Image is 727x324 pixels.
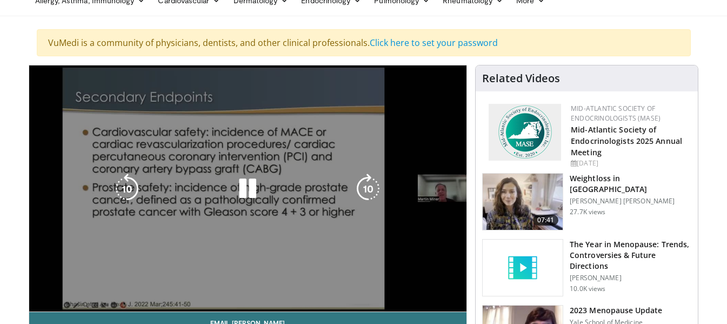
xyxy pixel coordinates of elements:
[570,173,691,195] h3: Weightloss in [GEOGRAPHIC_DATA]
[482,239,691,296] a: The Year in Menopause: Trends, Controversies & Future Directions [PERSON_NAME] 10.0K views
[483,174,563,230] img: 9983fed1-7565-45be-8934-aef1103ce6e2.150x105_q85_crop-smart_upscale.jpg
[570,305,662,316] h3: 2023 Menopause Update
[483,240,563,296] img: video_placeholder_short.svg
[570,285,605,293] p: 10.0K views
[533,215,559,226] span: 07:41
[571,158,689,168] div: [DATE]
[37,29,691,56] div: VuMedi is a community of physicians, dentists, and other clinical professionals.
[571,124,682,157] a: Mid-Atlantic Society of Endocrinologists 2025 Annual Meeting
[482,72,560,85] h4: Related Videos
[29,65,467,312] video-js: Video Player
[570,239,691,272] h3: The Year in Menopause: Trends, Controversies & Future Directions
[570,197,691,206] p: [PERSON_NAME] [PERSON_NAME]
[570,208,605,216] p: 27.7K views
[570,274,691,282] p: [PERSON_NAME]
[482,173,691,230] a: 07:41 Weightloss in [GEOGRAPHIC_DATA] [PERSON_NAME] [PERSON_NAME] 27.7K views
[370,37,498,49] a: Click here to set your password
[571,104,661,123] a: Mid-Atlantic Society of Endocrinologists (MASE)
[489,104,561,161] img: f382488c-070d-4809-84b7-f09b370f5972.png.150x105_q85_autocrop_double_scale_upscale_version-0.2.png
